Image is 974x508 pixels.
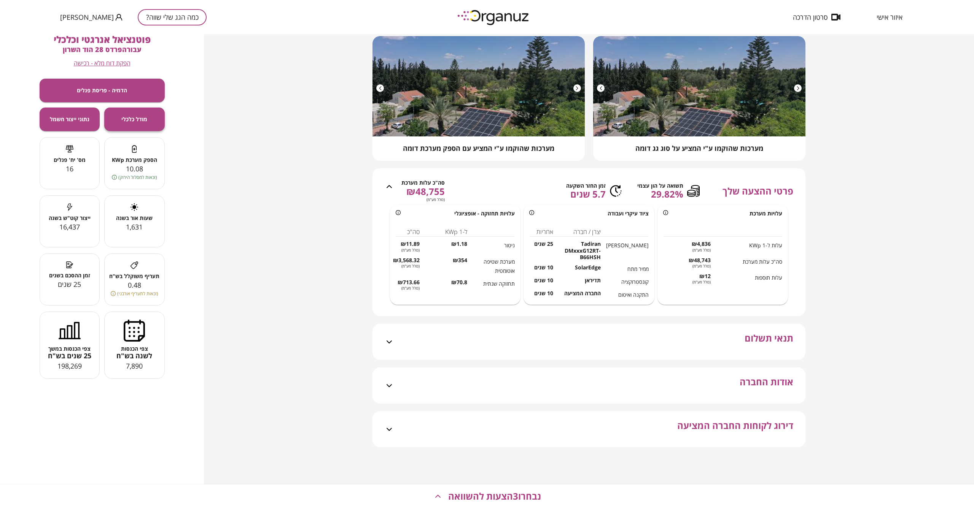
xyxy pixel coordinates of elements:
[105,157,164,163] span: הספק מערכת KWp
[420,241,467,247] span: ₪1.18
[126,164,143,173] span: 10.08
[865,13,914,21] button: איזור אישי
[483,280,515,287] span: תחזוקה שנתית
[58,280,81,289] span: 25 שנים
[420,227,467,236] div: ל-1 KWp
[723,185,793,197] span: פרטי ההצעה שלך
[749,242,782,249] span: עלות ל-1 KWp
[637,182,683,189] span: תשואה על הון עצמי
[529,290,553,296] span: 10 שנים
[384,367,794,404] div: אודות החברה
[877,13,902,21] span: איזור אישי
[750,210,782,217] span: עלויות מערכת
[627,265,649,272] span: ממיר מתח
[637,189,683,199] span: 29.82%
[553,277,601,283] span: תדיראן
[40,345,100,352] span: צפי הכנסות במשך
[60,13,114,21] span: [PERSON_NAME]
[401,186,445,197] span: ₪48,755
[484,258,515,274] span: מערכת שטיפה אוטומטית
[403,144,554,153] span: מערכות שהוקמו ע"י המציע עם הספק מערכת דומה
[407,227,420,236] div: סה"כ
[420,279,467,285] span: ₪70.8
[59,222,80,231] span: 16,437
[663,263,711,269] span: (כולל מע"מ)
[40,272,100,279] span: זמן ההסכם בשנים
[448,491,541,502] span: נבחרו 3 הצעות להשוואה
[118,174,157,181] span: (זכאות למסלול הירוק)
[396,247,420,253] span: (כולל מע"מ)
[755,274,782,281] span: עלות תוספות
[781,13,852,21] button: סרטון הדרכה
[427,197,445,203] span: (כולל מע"מ)
[121,116,147,122] span: מודל כלכלי
[566,189,606,199] span: 5.7 שנים
[384,168,794,204] div: פרטי ההצעה שלךתשואה על הון עצמי29.82%זמן החזר השקעה5.7 שניםסה"כ עלות מערכת₪48,755(כולל מע"מ)
[529,264,553,271] span: 10 שנים
[396,257,420,263] span: ₪3,568.32
[452,7,536,28] img: logo
[663,273,711,279] span: ₪12
[618,291,649,298] span: התקנה ואיטום
[126,222,143,231] span: 1,631
[553,290,601,296] span: החברה המציעה
[126,361,143,370] span: 7,890
[529,241,553,247] span: 25 שנים
[663,247,711,253] span: (כולל מע"מ)
[396,285,420,291] span: (כולל מע"מ)
[635,144,763,153] span: מערכות שהוקמו ע"י המציע על סוג גג דומה
[74,60,131,67] button: הפקת דוח מלא - רכישה
[396,263,420,269] span: (כולל מע"מ)
[50,116,89,122] span: נתוני ייצור חשמל
[105,352,164,360] span: לשנה בש"ח
[396,241,420,247] span: ₪11.89
[663,279,711,285] span: (כולל מע"מ)
[104,108,165,131] button: מודל כלכלי
[553,241,601,260] span: Tadiran DMxxxG12RT-B66HSH
[63,45,142,54] span: עבור הפרדס 28 הוד השרון
[566,182,606,189] span: זמן החזר השקעה
[677,420,793,447] span: דירוג לקוחות החברה המציעה
[553,264,601,271] span: SolarEdge
[138,9,207,25] button: כמה הגג שלי שווה?
[384,324,794,360] div: תנאי תשלום
[128,280,141,290] span: 0.48
[384,411,794,447] div: דירוג לקוחות החברה המציעה
[420,257,467,263] span: ₪354
[606,242,649,249] span: [PERSON_NAME]
[57,361,82,370] span: 198,269
[105,345,164,352] span: צפי הכנסות
[793,13,828,21] span: סרטון הדרכה
[60,13,123,22] button: [PERSON_NAME]
[663,241,711,247] span: ₪4,836
[40,108,100,131] button: נתוני ייצור חשמל
[40,352,100,360] span: 25 שנים בש"ח
[593,36,805,136] img: image
[66,164,73,173] span: 16
[40,157,100,163] span: מס' יח' פנלים
[117,290,158,297] span: (זכאות לתעריף אורבני)
[372,36,585,136] img: image
[745,333,793,360] span: תנאי תשלום
[553,227,601,236] div: יצרן / חברה
[396,279,420,285] span: ₪713.66
[608,210,649,217] span: ציוד עיקרי ועבודה
[536,227,553,236] div: אחריות
[529,277,553,283] span: 10 שנים
[663,257,711,263] span: ₪48,743
[54,33,151,46] span: פוטנציאל אנרגטי וכלכלי
[105,273,164,279] span: תעריף משוקלל בש"ח
[40,79,165,102] button: הדמיה - פריסת פנלים
[77,87,127,93] span: הדמיה - פריסת פנלים
[504,242,515,249] span: ניטור
[40,215,100,221] span: ייצור קוט"ש בשנה
[454,210,515,217] span: עלויות תחזוקה - אופציונלי
[401,179,445,186] span: סה"כ עלות מערכת
[105,215,164,221] span: שעות אור בשנה
[743,258,782,265] span: סה"כ עלות מערכת
[621,278,649,285] span: קונסטרוקציה
[740,377,793,404] span: אודות החברה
